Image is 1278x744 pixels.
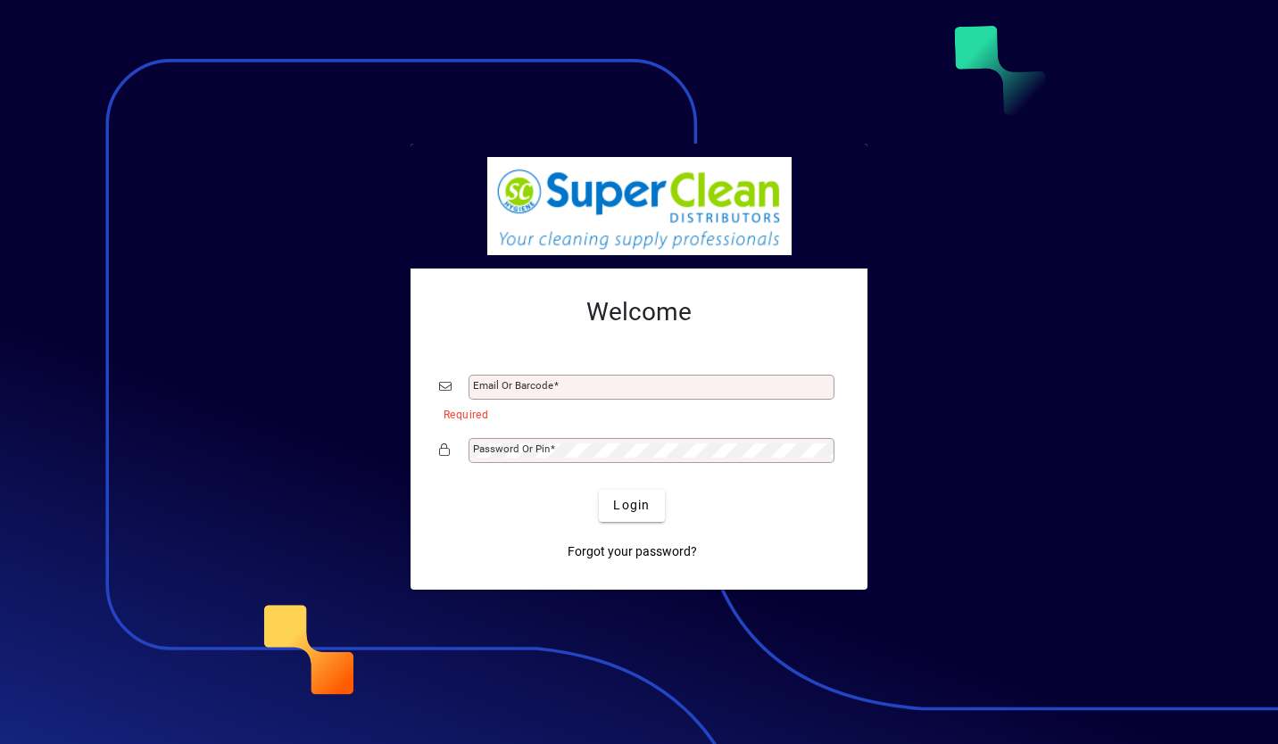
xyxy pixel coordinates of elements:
[568,542,697,561] span: Forgot your password?
[439,297,839,327] h2: Welcome
[473,442,550,455] mat-label: Password or Pin
[599,490,664,522] button: Login
[613,496,650,515] span: Login
[560,536,704,568] a: Forgot your password?
[444,404,825,423] mat-error: Required
[473,379,553,392] mat-label: Email or Barcode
